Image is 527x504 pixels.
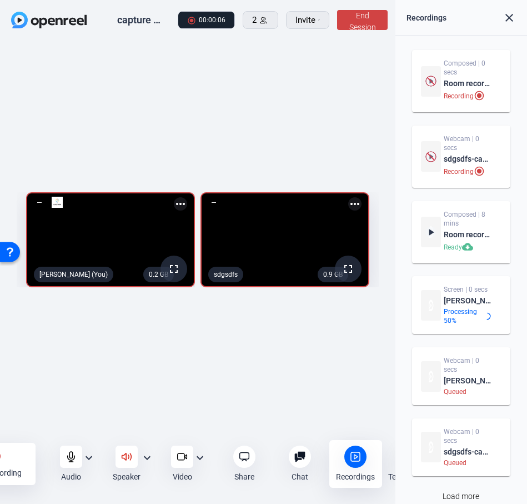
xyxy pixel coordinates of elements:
[208,267,243,282] div: sdgsdfs
[342,262,355,276] mat-icon: fullscreen
[117,13,162,27] div: capture lite 250929 on production
[425,151,436,162] img: Preview is unavailable
[503,11,516,24] mat-icon: close
[421,217,441,247] img: thumb-nail
[337,10,388,30] button: End Session
[143,267,174,282] div: 0.2 GB
[34,267,113,282] div: [PERSON_NAME] (You)
[444,445,492,458] div: sdgsdfs-capture lite 250929 on production-1759461765212-webcam
[61,471,81,482] div: Audio
[174,197,187,211] mat-icon: more_horiz
[82,451,96,465] mat-icon: expand_more
[52,197,63,208] img: logo
[193,451,207,465] mat-icon: expand_more
[295,14,315,27] span: Invite
[444,228,492,241] div: Room recording - Take 1 - backup
[336,471,375,482] div: Recordings
[444,427,492,445] div: Webcam | 0 secs
[421,361,441,392] img: thumb-nail
[406,11,446,24] div: Recordings
[444,241,492,255] div: Ready
[444,134,492,152] div: Webcam | 0 secs
[444,294,492,307] div: [PERSON_NAME]-capture lite 250929 on production-1759461765201-screen
[173,471,192,482] div: Video
[443,491,479,502] span: Load more
[444,374,492,387] div: [PERSON_NAME]-capture lite 250929 on production-1759461765199-webcam
[421,141,441,172] img: thumb-nail
[444,166,492,179] div: Recording
[348,197,362,211] mat-icon: more_horiz
[421,432,441,462] img: thumb-nail
[421,290,441,321] img: thumb-nail
[444,152,492,166] div: sdgsdfs-capture lite 250929 on production-1759462416443-webcam
[474,90,487,103] mat-icon: radio_button_checked
[252,14,257,27] span: 2
[292,471,308,482] div: Chat
[140,451,154,465] mat-icon: expand_more
[444,356,492,374] div: Webcam | 0 secs
[234,471,254,482] div: Share
[444,387,492,396] div: Queued
[167,262,180,276] mat-icon: fullscreen
[444,458,492,467] div: Queued
[349,11,376,32] span: End Session
[444,90,492,103] div: Recording
[474,166,487,179] mat-icon: radio_button_checked
[11,12,87,28] img: OpenReel logo
[286,11,329,29] button: Invite
[425,227,436,238] mat-icon: play_arrow
[444,59,492,77] div: Composed | 0 secs
[113,471,140,482] div: Speaker
[462,241,475,255] mat-icon: cloud_download
[421,66,441,97] img: thumb-nail
[444,77,492,90] div: Room recording - Take 2 - backup
[425,76,436,87] img: Preview is unavailable
[243,11,278,29] button: 2
[318,267,348,282] div: 0.9 GB
[388,471,434,482] div: Teleprompter
[444,210,492,228] div: Composed | 8 mins
[444,307,481,325] div: Processing 50%
[444,285,492,294] div: Screen | 0 secs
